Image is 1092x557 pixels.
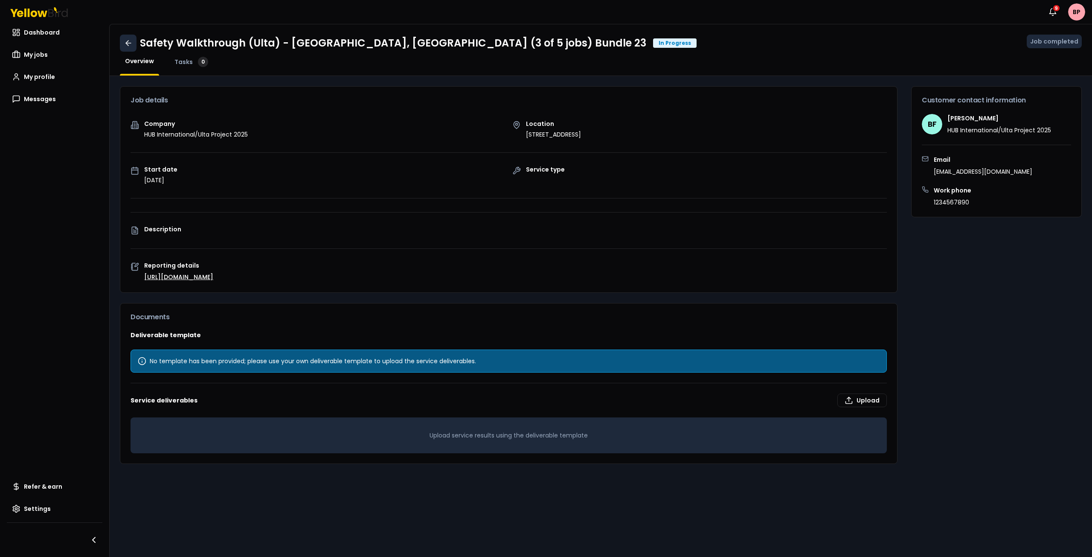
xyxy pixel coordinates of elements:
p: Location [526,121,581,127]
div: In Progress [653,38,697,48]
span: Dashboard [24,28,60,37]
p: HUB International/Ulta Project 2025 [144,130,248,139]
span: My profile [24,73,55,81]
a: My jobs [7,46,102,63]
a: Settings [7,500,102,517]
span: Overview [125,57,154,65]
div: No template has been provided; please use your own deliverable template to upload the service del... [138,357,880,365]
span: BF [922,114,942,134]
p: 1234567890 [934,198,971,207]
p: [DATE] [144,176,177,184]
p: [EMAIL_ADDRESS][DOMAIN_NAME] [934,167,1032,176]
h3: Email [934,155,1032,164]
div: Upload service results using the deliverable template [131,417,887,453]
a: Dashboard [7,24,102,41]
h4: [PERSON_NAME] [947,114,1051,122]
span: Settings [24,505,51,513]
a: [URL][DOMAIN_NAME] [144,273,213,281]
a: My profile [7,68,102,85]
p: Description [144,226,887,232]
p: Company [144,121,248,127]
p: [STREET_ADDRESS] [526,130,581,139]
h3: Customer contact information [922,97,1071,104]
h3: Job details [131,97,887,104]
span: BP [1068,3,1085,20]
div: 9 [1052,4,1060,12]
span: My jobs [24,50,48,59]
h3: Deliverable template [131,331,887,339]
h3: Documents [131,314,887,321]
a: Messages [7,90,102,108]
a: Overview [120,57,159,65]
span: Tasks [174,58,193,66]
a: Refer & earn [7,478,102,495]
p: Service type [526,166,565,172]
h3: Service deliverables [131,394,887,407]
button: 9 [1044,3,1061,20]
span: Refer & earn [24,482,62,491]
h3: Work phone [934,186,971,195]
p: Reporting details [144,262,887,268]
span: Messages [24,95,56,103]
p: Start date [144,166,177,172]
a: Tasks0 [169,57,213,67]
h1: Safety Walkthrough (Ulta) - [GEOGRAPHIC_DATA], [GEOGRAPHIC_DATA] (3 of 5 jobs) Bundle 23 [140,36,646,50]
button: Job completed [1027,35,1082,48]
div: 0 [198,57,208,67]
label: Upload [837,394,887,407]
p: HUB International/Ulta Project 2025 [947,126,1051,134]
